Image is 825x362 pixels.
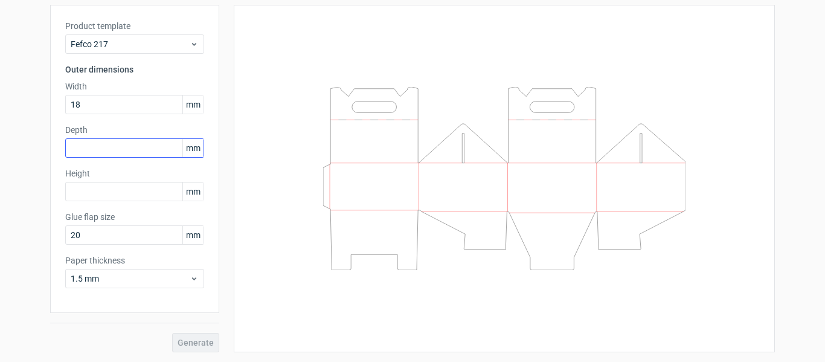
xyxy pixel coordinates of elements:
span: mm [182,226,204,244]
label: Glue flap size [65,211,204,223]
h3: Outer dimensions [65,63,204,76]
label: Product template [65,20,204,32]
span: mm [182,139,204,157]
label: Paper thickness [65,254,204,267]
span: mm [182,95,204,114]
label: Height [65,167,204,179]
span: mm [182,183,204,201]
span: 1.5 mm [71,273,190,285]
span: Fefco 217 [71,38,190,50]
label: Depth [65,124,204,136]
label: Width [65,80,204,92]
